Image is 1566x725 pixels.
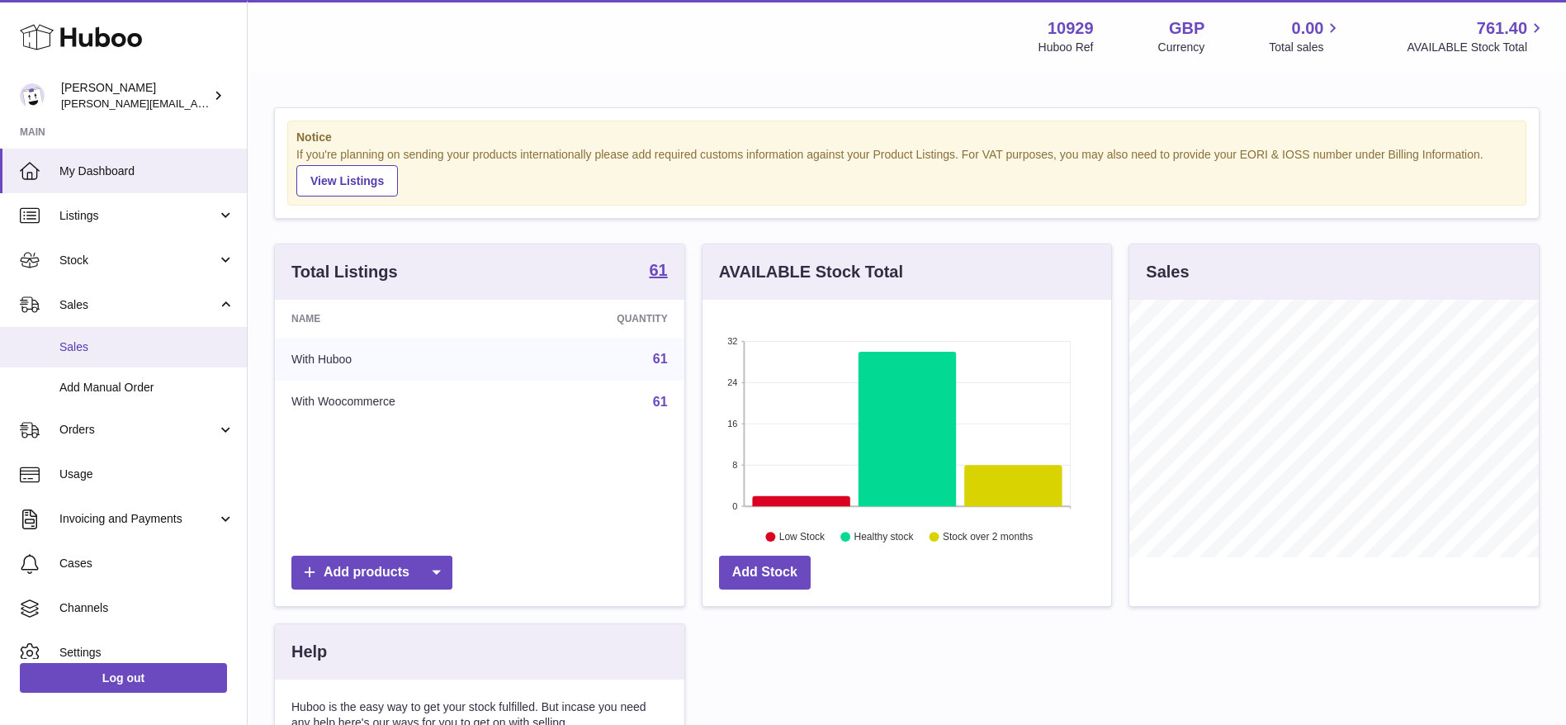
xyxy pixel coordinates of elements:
[61,97,331,110] span: [PERSON_NAME][EMAIL_ADDRESS][DOMAIN_NAME]
[59,253,217,268] span: Stock
[1269,40,1342,55] span: Total sales
[1146,261,1189,283] h3: Sales
[296,147,1517,197] div: If you're planning on sending your products internationally please add required customs informati...
[59,380,234,396] span: Add Manual Order
[291,556,452,590] a: Add products
[291,261,398,283] h3: Total Listings
[1048,17,1094,40] strong: 10929
[727,377,737,387] text: 24
[20,663,227,693] a: Log out
[275,338,529,381] td: With Huboo
[59,339,234,355] span: Sales
[275,381,529,424] td: With Woocommerce
[59,600,234,616] span: Channels
[1407,17,1546,55] a: 761.40 AVAILABLE Stock Total
[1407,40,1546,55] span: AVAILABLE Stock Total
[1169,17,1204,40] strong: GBP
[1477,17,1527,40] span: 761.40
[732,501,737,511] text: 0
[653,352,668,366] a: 61
[943,531,1033,543] text: Stock over 2 months
[727,419,737,429] text: 16
[59,163,234,179] span: My Dashboard
[296,165,398,197] a: View Listings
[61,80,210,111] div: [PERSON_NAME]
[653,395,668,409] a: 61
[719,261,903,283] h3: AVAILABLE Stock Total
[1292,17,1324,40] span: 0.00
[59,511,217,527] span: Invoicing and Payments
[1158,40,1205,55] div: Currency
[719,556,811,590] a: Add Stock
[59,645,234,661] span: Settings
[291,641,327,663] h3: Help
[529,300,684,338] th: Quantity
[59,297,217,313] span: Sales
[727,336,737,346] text: 32
[649,262,667,282] a: 61
[275,300,529,338] th: Name
[20,83,45,108] img: thomas@otesports.co.uk
[854,531,914,543] text: Healthy stock
[59,556,234,571] span: Cases
[296,130,1517,145] strong: Notice
[649,262,667,278] strong: 61
[59,208,217,224] span: Listings
[59,422,217,438] span: Orders
[779,531,826,543] text: Low Stock
[732,460,737,470] text: 8
[1038,40,1094,55] div: Huboo Ref
[1269,17,1342,55] a: 0.00 Total sales
[59,467,234,482] span: Usage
